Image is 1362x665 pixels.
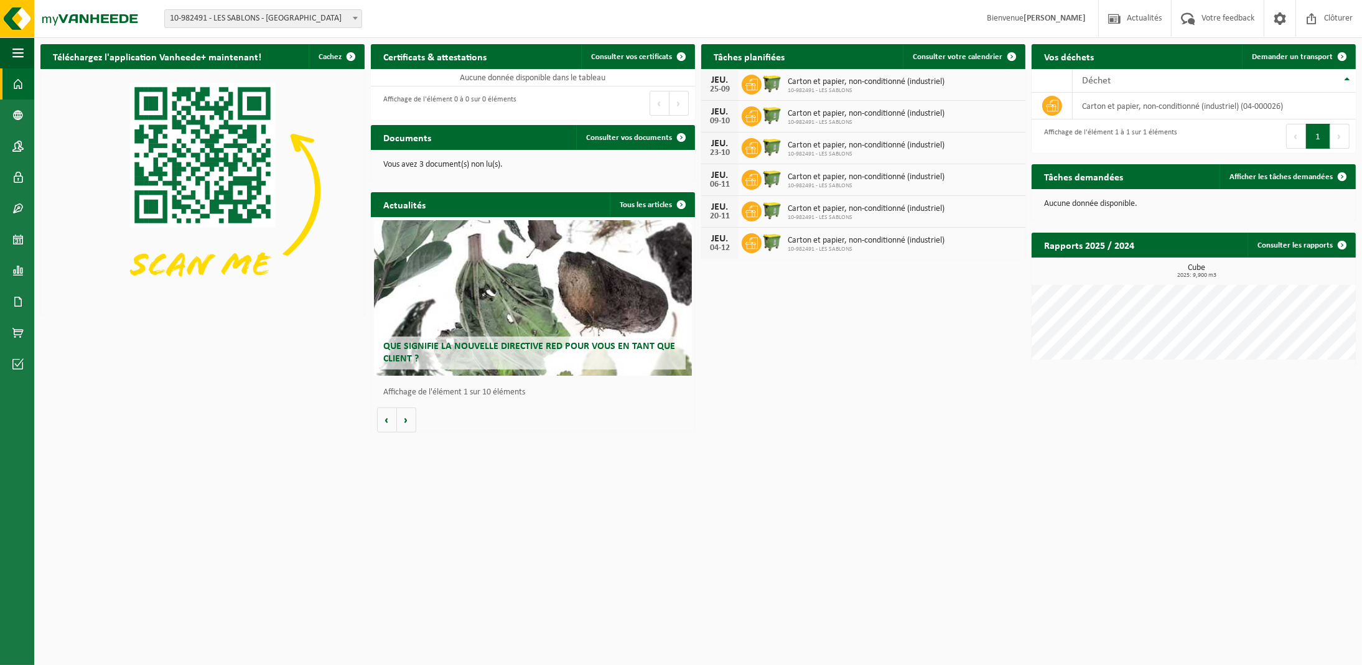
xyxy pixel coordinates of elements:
h2: Actualités [371,192,438,216]
span: 10-982491 - LES SABLONS [788,151,945,158]
div: JEU. [707,75,732,85]
span: Carton et papier, non-conditionné (industriel) [788,236,945,246]
span: Que signifie la nouvelle directive RED pour vous en tant que client ? [383,342,675,363]
button: Previous [1286,124,1306,149]
span: Carton et papier, non-conditionné (industriel) [788,204,945,214]
div: JEU. [707,234,732,244]
strong: [PERSON_NAME] [1024,14,1086,23]
span: 10-982491 - LES SABLONS [788,246,945,253]
button: Cachez [309,44,363,69]
img: Download de VHEPlus App [40,69,365,312]
span: Consulter votre calendrier [913,53,1002,61]
span: 10-982491 - LES SABLONS - MARCHE-LES-DAMES [165,10,361,27]
span: 10-982491 - LES SABLONS [788,87,945,95]
a: Que signifie la nouvelle directive RED pour vous en tant que client ? [374,220,692,376]
p: Vous avez 3 document(s) non lu(s). [383,160,683,169]
img: WB-1100-HPE-GN-50 [762,231,783,253]
div: 25-09 [707,85,732,94]
div: JEU. [707,170,732,180]
div: Affichage de l'élément 1 à 1 sur 1 éléments [1038,123,1177,150]
span: 2025: 9,900 m3 [1038,272,1356,279]
span: 10-982491 - LES SABLONS [788,119,945,126]
h2: Tâches planifiées [701,44,797,68]
h3: Cube [1038,264,1356,279]
a: Afficher les tâches demandées [1220,164,1355,189]
span: 10-982491 - LES SABLONS [788,182,945,190]
button: 1 [1306,124,1330,149]
h2: Téléchargez l'application Vanheede+ maintenant! [40,44,274,68]
a: Tous les articles [610,192,694,217]
span: Demander un transport [1252,53,1333,61]
div: 23-10 [707,149,732,157]
img: WB-1100-HPE-GN-50 [762,168,783,189]
div: 06-11 [707,180,732,189]
p: Affichage de l'élément 1 sur 10 éléments [383,388,689,397]
span: Consulter vos documents [586,134,672,142]
div: 09-10 [707,117,732,126]
a: Demander un transport [1242,44,1355,69]
a: Consulter vos certificats [581,44,694,69]
h2: Tâches demandées [1032,164,1136,188]
img: WB-1100-HPE-GN-50 [762,200,783,221]
div: JEU. [707,202,732,212]
img: WB-1100-HPE-GN-50 [762,73,783,94]
span: Carton et papier, non-conditionné (industriel) [788,109,945,119]
div: 04-12 [707,244,732,253]
a: Consulter les rapports [1248,233,1355,258]
td: Aucune donnée disponible dans le tableau [371,69,695,86]
div: JEU. [707,139,732,149]
h2: Rapports 2025 / 2024 [1032,233,1147,257]
span: Afficher les tâches demandées [1229,173,1333,181]
h2: Documents [371,125,444,149]
span: Déchet [1082,76,1111,86]
h2: Certificats & attestations [371,44,499,68]
div: 20-11 [707,212,732,221]
div: JEU. [707,107,732,117]
span: Cachez [319,53,342,61]
span: 10-982491 - LES SABLONS - MARCHE-LES-DAMES [164,9,362,28]
button: Previous [650,91,669,116]
img: WB-1100-HPE-GN-50 [762,136,783,157]
td: carton et papier, non-conditionné (industriel) (04-000026) [1073,93,1356,119]
button: Volgende [397,407,416,432]
span: Carton et papier, non-conditionné (industriel) [788,172,945,182]
p: Aucune donnée disponible. [1044,200,1343,208]
a: Consulter votre calendrier [903,44,1024,69]
button: Vorige [377,407,397,432]
span: 10-982491 - LES SABLONS [788,214,945,221]
button: Next [669,91,689,116]
div: Affichage de l'élément 0 à 0 sur 0 éléments [377,90,516,117]
span: Carton et papier, non-conditionné (industriel) [788,77,945,87]
a: Consulter vos documents [576,125,694,150]
h2: Vos déchets [1032,44,1106,68]
button: Next [1330,124,1350,149]
img: WB-1100-HPE-GN-50 [762,105,783,126]
span: Consulter vos certificats [591,53,672,61]
span: Carton et papier, non-conditionné (industriel) [788,141,945,151]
